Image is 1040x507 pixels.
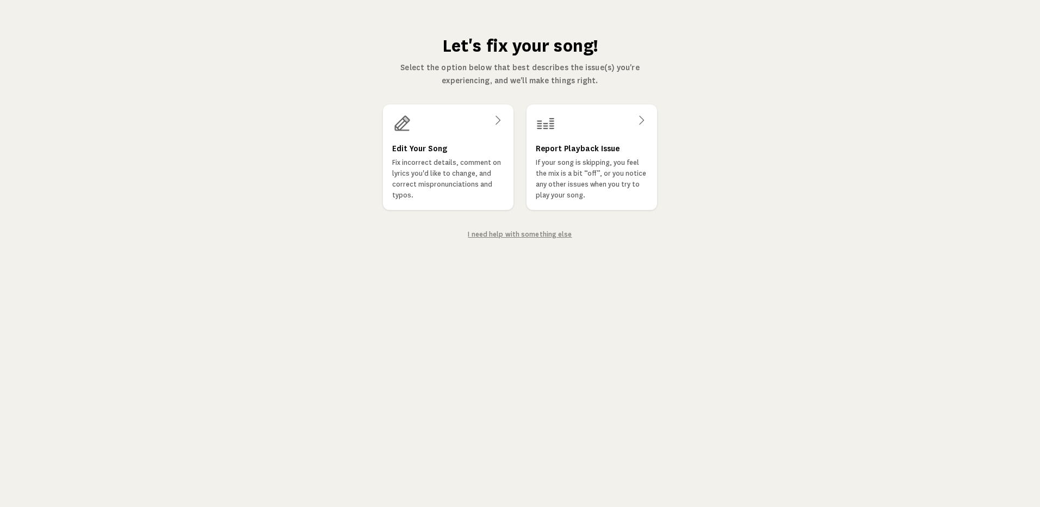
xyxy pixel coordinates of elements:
[392,157,504,201] p: Fix incorrect details, comment on lyrics you'd like to change, and correct mispronunciations and ...
[382,61,658,87] p: Select the option below that best describes the issue(s) you're experiencing, and we'll make thin...
[536,142,620,155] h3: Report Playback Issue
[536,157,648,201] p: If your song is skipping, you feel the mix is a bit “off”, or you notice any other issues when yo...
[383,104,513,210] a: Edit Your SongFix incorrect details, comment on lyrics you'd like to change, and correct mispronu...
[468,231,572,238] a: I need help with something else
[527,104,657,210] a: Report Playback IssueIf your song is skipping, you feel the mix is a bit “off”, or you notice any...
[392,142,447,155] h3: Edit Your Song
[382,35,658,57] h1: Let's fix your song!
